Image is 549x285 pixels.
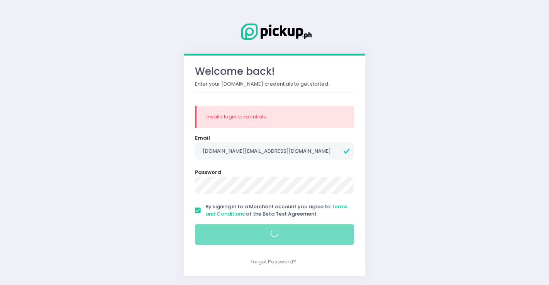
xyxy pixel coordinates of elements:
[195,142,354,160] input: Email
[195,80,354,88] p: Enter your [DOMAIN_NAME] credentials to get started.
[195,169,221,176] label: Password
[205,203,347,218] a: Terms and Conditions
[195,134,210,142] label: Email
[205,203,347,218] span: By signing in to a Merchant account you agree to of the Beta Test Agreement
[207,113,344,121] div: Invalid login credentials.
[251,258,296,265] a: Forgot Password?
[195,66,354,78] h3: Welcome back!
[236,22,313,41] img: Logo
